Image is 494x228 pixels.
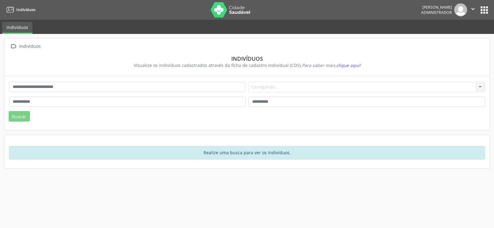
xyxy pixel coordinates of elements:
i: Para saber mais, [302,62,361,68]
div: Realize uma busca para ver os indivíduos. [9,146,485,160]
button:  [467,3,479,16]
button: apps [479,5,490,15]
div: Visualize os indivíduos cadastrados através da ficha de cadastro individual (CDS). [13,62,481,68]
img: img [454,3,467,16]
button: Buscar [9,111,30,122]
a:  Indivíduos [9,42,42,51]
div: [PERSON_NAME] [421,5,452,10]
span: Indivíduos [16,7,36,12]
a: Indivíduos [4,5,36,15]
i:  [9,42,18,51]
div: Indivíduos [13,55,481,62]
i:  [470,6,476,12]
a: Indivíduos [2,22,32,34]
div: Indivíduos [18,42,42,51]
span: Administrador [421,10,452,15]
span: clique aqui! [336,62,361,68]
